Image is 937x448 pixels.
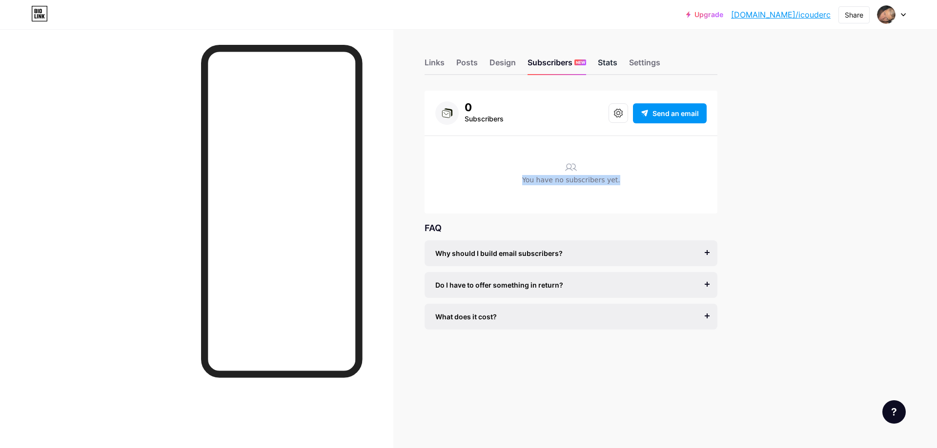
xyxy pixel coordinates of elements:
[456,57,478,74] div: Posts
[528,57,586,74] div: Subscribers
[435,280,563,290] span: Do I have to offer something in return?
[629,57,660,74] div: Settings
[435,312,497,322] span: What does it cost?
[845,10,863,20] div: Share
[465,101,504,113] div: 0
[652,108,699,118] span: Send an email
[435,175,707,190] div: You have no subscribers yet.
[425,221,717,234] div: FAQ
[435,248,563,258] span: Why should I build email subscribers?
[598,57,617,74] div: Stats
[877,5,896,24] img: icouderc
[425,57,445,74] div: Links
[465,113,504,125] div: Subscribers
[576,59,585,65] span: NEW
[686,11,723,19] a: Upgrade
[489,57,516,74] div: Design
[731,9,831,20] a: [DOMAIN_NAME]/icouderc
